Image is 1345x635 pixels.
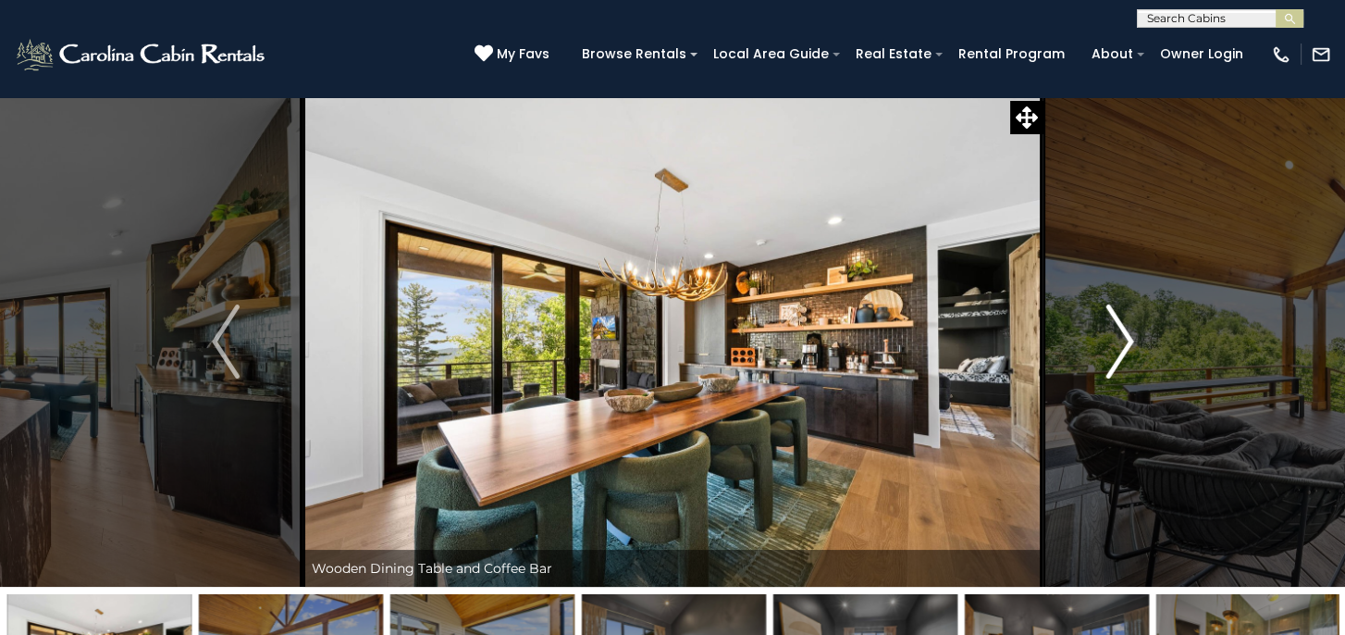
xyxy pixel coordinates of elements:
a: Rental Program [949,40,1074,68]
button: Next [1043,96,1197,587]
a: Owner Login [1151,40,1252,68]
img: arrow [212,305,240,379]
a: Local Area Guide [704,40,838,68]
img: phone-regular-white.png [1271,44,1291,65]
button: Previous [149,96,303,587]
img: White-1-2.png [14,36,270,73]
a: About [1082,40,1142,68]
div: Wooden Dining Table and Coffee Bar [302,550,1043,587]
img: arrow [1105,305,1133,379]
span: My Favs [497,44,549,64]
img: mail-regular-white.png [1311,44,1331,65]
a: Real Estate [846,40,941,68]
a: My Favs [475,44,554,65]
a: Browse Rentals [573,40,696,68]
